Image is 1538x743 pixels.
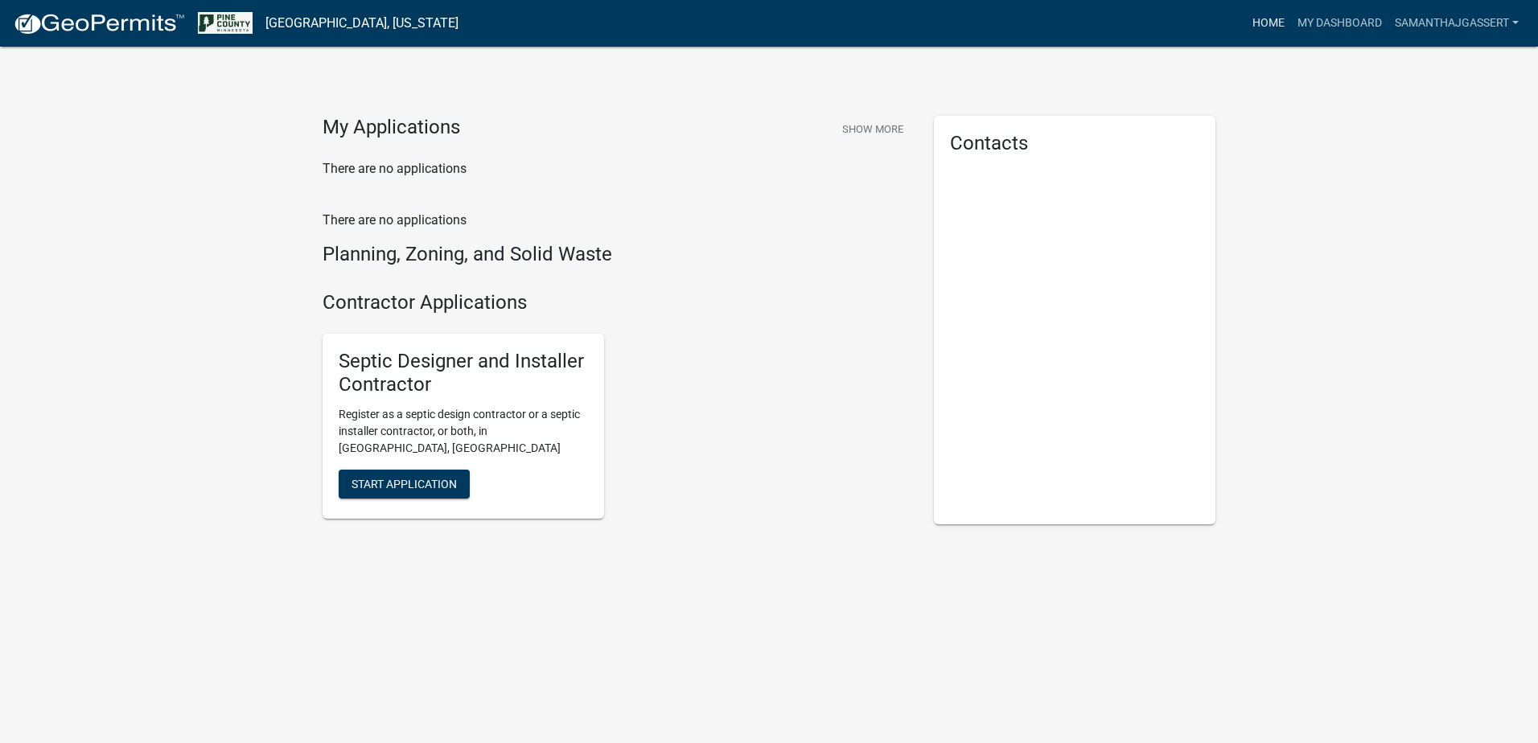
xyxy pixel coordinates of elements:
p: Register as a septic design contractor or a septic installer contractor, or both, in [GEOGRAPHIC_... [339,406,588,457]
h5: Contacts [950,132,1199,155]
a: Home [1246,8,1291,39]
p: There are no applications [323,211,910,230]
a: [GEOGRAPHIC_DATA], [US_STATE] [265,10,459,37]
p: There are no applications [323,159,910,179]
h4: Planning, Zoning, and Solid Waste [323,243,910,266]
h4: My Applications [323,116,460,140]
a: SamanthaJGassert [1388,8,1525,39]
wm-workflow-list-section: Contractor Applications [323,291,910,531]
h5: Septic Designer and Installer Contractor [339,350,588,396]
button: Start Application [339,470,470,499]
h4: Contractor Applications [323,291,910,314]
a: My Dashboard [1291,8,1388,39]
button: Show More [836,116,910,142]
img: Pine County, Minnesota [198,12,253,34]
span: Start Application [352,477,457,490]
